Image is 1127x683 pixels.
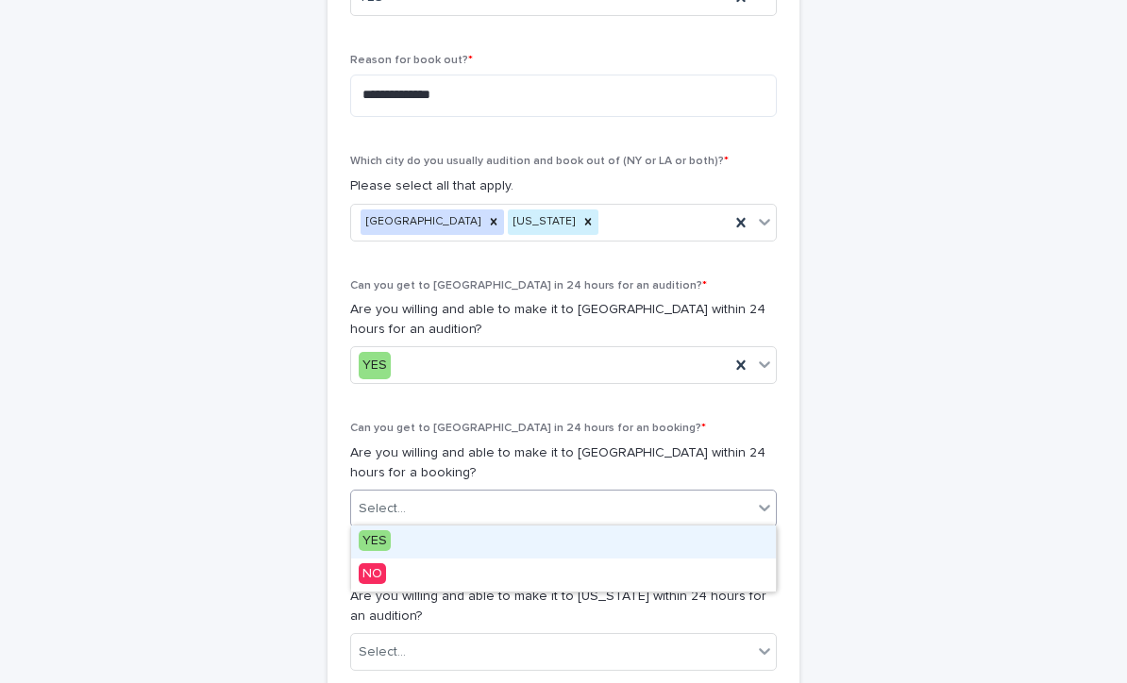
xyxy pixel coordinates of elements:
[350,423,706,434] span: Can you get to [GEOGRAPHIC_DATA] in 24 hours for an booking?
[508,209,578,235] div: [US_STATE]
[350,176,777,196] p: Please select all that apply.
[359,642,406,662] div: Select...
[359,563,386,584] span: NO
[361,209,483,235] div: [GEOGRAPHIC_DATA]
[350,300,777,340] p: Are you willing and able to make it to [GEOGRAPHIC_DATA] within 24 hours for an audition?
[351,525,776,558] div: YES
[350,443,777,483] p: Are you willing and able to make it to [GEOGRAPHIC_DATA] within 24 hours for a booking?
[359,530,391,551] span: YES
[351,558,776,591] div: NO
[350,587,777,626] p: Are you willing and able to make it to [US_STATE] within 24 hours for an audition?
[350,156,729,167] span: Which city do you usually audition and book out of (NY or LA or both)?
[359,352,391,379] div: YES
[359,499,406,519] div: Select...
[350,55,473,66] span: Reason for book out?
[350,280,707,292] span: Can you get to [GEOGRAPHIC_DATA] in 24 hours for an audition?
